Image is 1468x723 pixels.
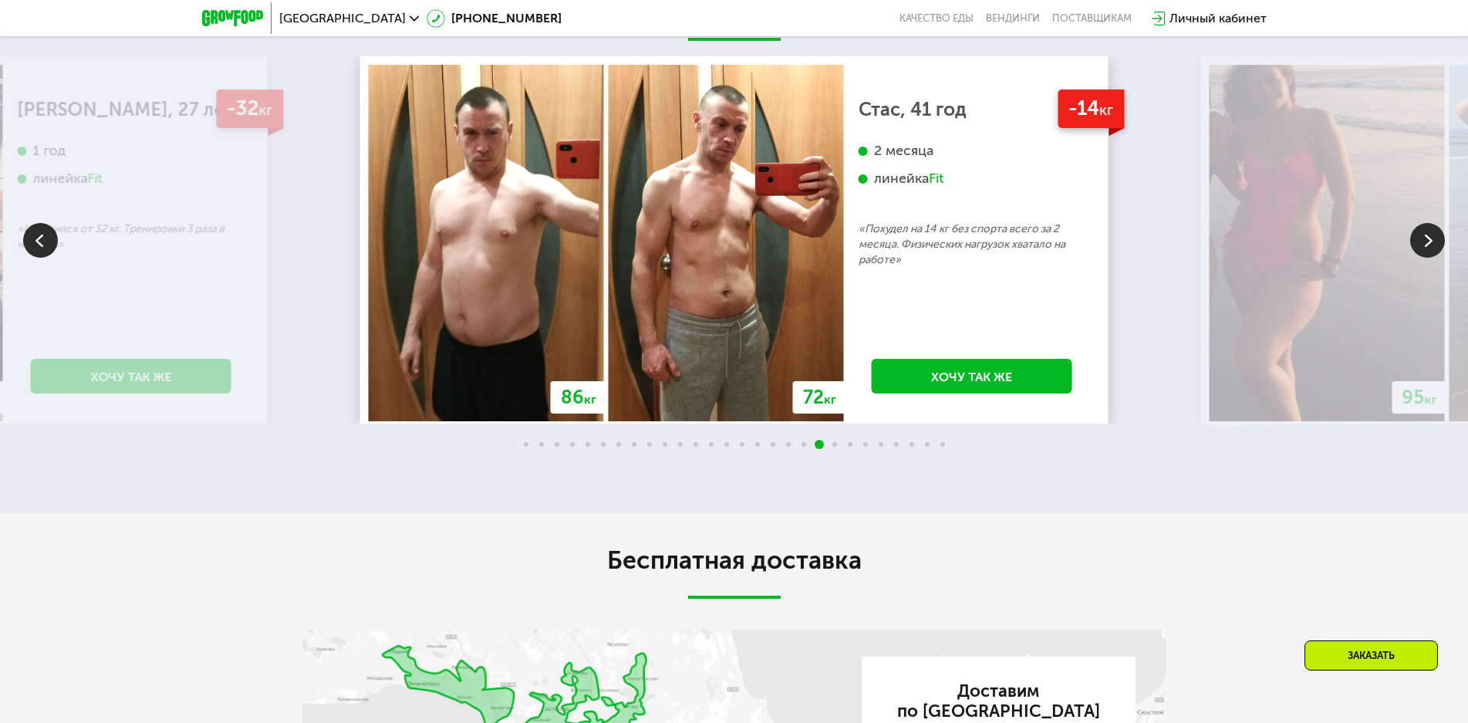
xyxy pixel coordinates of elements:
div: 2 месяца [859,142,1085,160]
div: 72 [793,381,846,414]
div: Fit [929,170,943,188]
p: «Похудел на 14 кг без спорта всего за 2 месяца. Физических нагрузок хватало на работе» [859,221,1085,268]
div: 95 [1392,381,1447,414]
div: 1 год [18,142,245,160]
p: «Избавился от 32 кг. Тренировки 3 раза в неделю» [18,221,245,252]
div: -14 [1058,90,1124,129]
div: линейка [18,170,245,188]
div: Стас, 41 год [859,102,1085,117]
div: -32 [216,90,283,129]
div: Заказать [1304,640,1438,671]
img: Slide left [23,223,58,258]
div: поставщикам [1052,12,1132,25]
div: [PERSON_NAME], 27 лет [18,102,245,117]
div: Личный кабинет [1169,9,1267,28]
img: Slide right [1410,223,1445,258]
a: Хочу так же [31,359,231,394]
span: кг [824,392,836,407]
div: Fit [88,170,103,188]
span: кг [1099,101,1113,119]
a: [PHONE_NUMBER] [427,9,562,28]
a: Вендинги [986,12,1040,25]
span: кг [1425,392,1437,407]
div: линейка [859,170,1085,188]
a: Качество еды [899,12,974,25]
h2: Бесплатная доставка [302,545,1166,576]
span: кг [258,101,272,119]
div: 86 [551,381,606,414]
span: кг [584,392,596,407]
span: [GEOGRAPHIC_DATA] [279,12,406,25]
a: Хочу так же [872,359,1072,394]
